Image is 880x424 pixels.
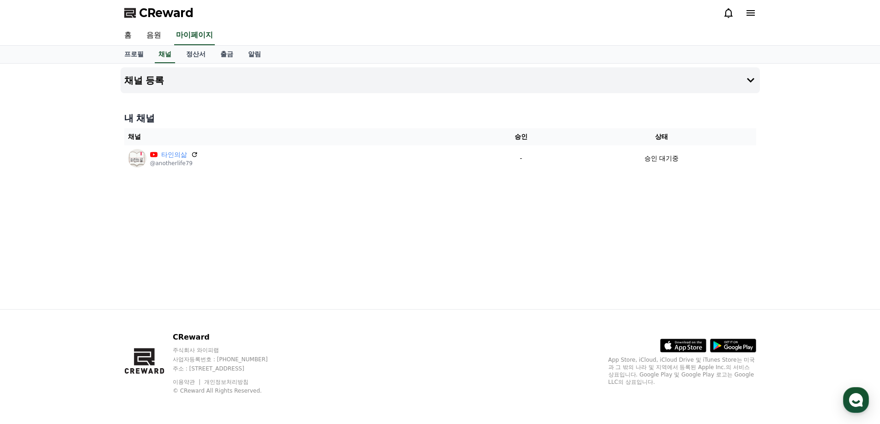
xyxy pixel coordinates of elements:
[241,46,268,63] a: 알림
[213,46,241,63] a: 출금
[124,112,756,125] h4: 내 채널
[173,365,285,372] p: 주소 : [STREET_ADDRESS]
[124,128,475,145] th: 채널
[567,128,756,145] th: 상태
[644,154,679,163] p: 승인 대기중
[155,46,175,63] a: 채널
[174,26,215,45] a: 마이페이지
[173,387,285,394] p: © CReward All Rights Reserved.
[173,356,285,363] p: 사업자등록번호 : [PHONE_NUMBER]
[121,67,760,93] button: 채널 등록
[173,332,285,343] p: CReward
[124,75,164,85] h4: 채널 등록
[117,26,139,45] a: 홈
[150,160,198,167] p: @anotherlife79
[139,26,169,45] a: 음원
[173,379,202,385] a: 이용약관
[475,128,567,145] th: 승인
[139,6,194,20] span: CReward
[161,150,187,160] a: 타인의삶
[608,356,756,386] p: App Store, iCloud, iCloud Drive 및 iTunes Store는 미국과 그 밖의 나라 및 지역에서 등록된 Apple Inc.의 서비스 상표입니다. Goo...
[204,379,249,385] a: 개인정보처리방침
[173,346,285,354] p: 주식회사 와이피랩
[117,46,151,63] a: 프로필
[479,154,563,163] p: -
[128,149,146,167] img: 타인의삶
[179,46,213,63] a: 정산서
[124,6,194,20] a: CReward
